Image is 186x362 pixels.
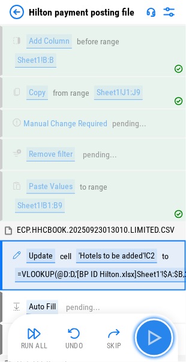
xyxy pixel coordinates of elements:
div: Run All [21,343,48,350]
div: pending... [83,150,117,159]
button: Undo [55,324,94,352]
div: Skip [107,343,122,350]
div: Auto Fill [26,300,58,315]
button: Run All [15,324,53,352]
div: Remove filter [26,147,75,162]
div: pending... [66,303,100,312]
div: cell [60,252,71,261]
div: Sheet1!B1:B9 [15,199,65,213]
div: Update [26,249,55,263]
img: Back [10,5,24,19]
div: to [80,182,86,191]
div: Hilton payment posting file [29,7,134,18]
button: Skip [95,324,133,352]
div: range [100,37,119,46]
div: 'Hotels to be added'!C2 [76,249,157,263]
div: range [70,89,89,98]
div: to [162,252,169,261]
div: pending... [112,119,146,128]
div: Sheet1!B:B [15,53,56,68]
div: Add Column [26,34,72,48]
div: Sheet1!J1:J9 [94,86,143,100]
div: Manual Change Required [23,119,107,128]
img: Undo [67,327,82,341]
div: Undo [65,343,83,350]
span: ECP.HHCBOOK.20250923013010.LIMITED.CSV [17,226,175,235]
img: Skip [107,327,121,341]
div: Paste Values [26,180,75,194]
div: Copy [26,86,48,100]
div: range [88,182,107,191]
img: Main button [145,328,164,348]
img: Settings menu [162,5,176,19]
img: Run All [27,327,41,341]
div: from [53,89,68,98]
div: before [77,37,98,46]
img: Support [146,7,156,17]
